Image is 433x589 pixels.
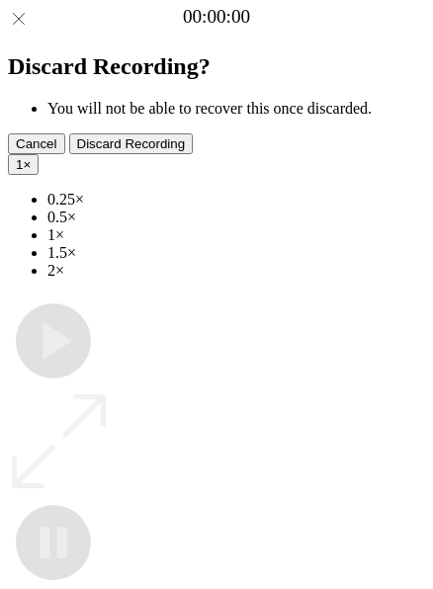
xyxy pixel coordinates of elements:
[47,191,425,209] li: 0.25×
[47,209,425,226] li: 0.5×
[69,133,194,154] button: Discard Recording
[47,100,425,118] li: You will not be able to recover this once discarded.
[47,226,425,244] li: 1×
[8,154,39,175] button: 1×
[183,6,250,28] a: 00:00:00
[8,53,425,80] h2: Discard Recording?
[8,133,65,154] button: Cancel
[16,157,23,172] span: 1
[47,244,425,262] li: 1.5×
[47,262,425,280] li: 2×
